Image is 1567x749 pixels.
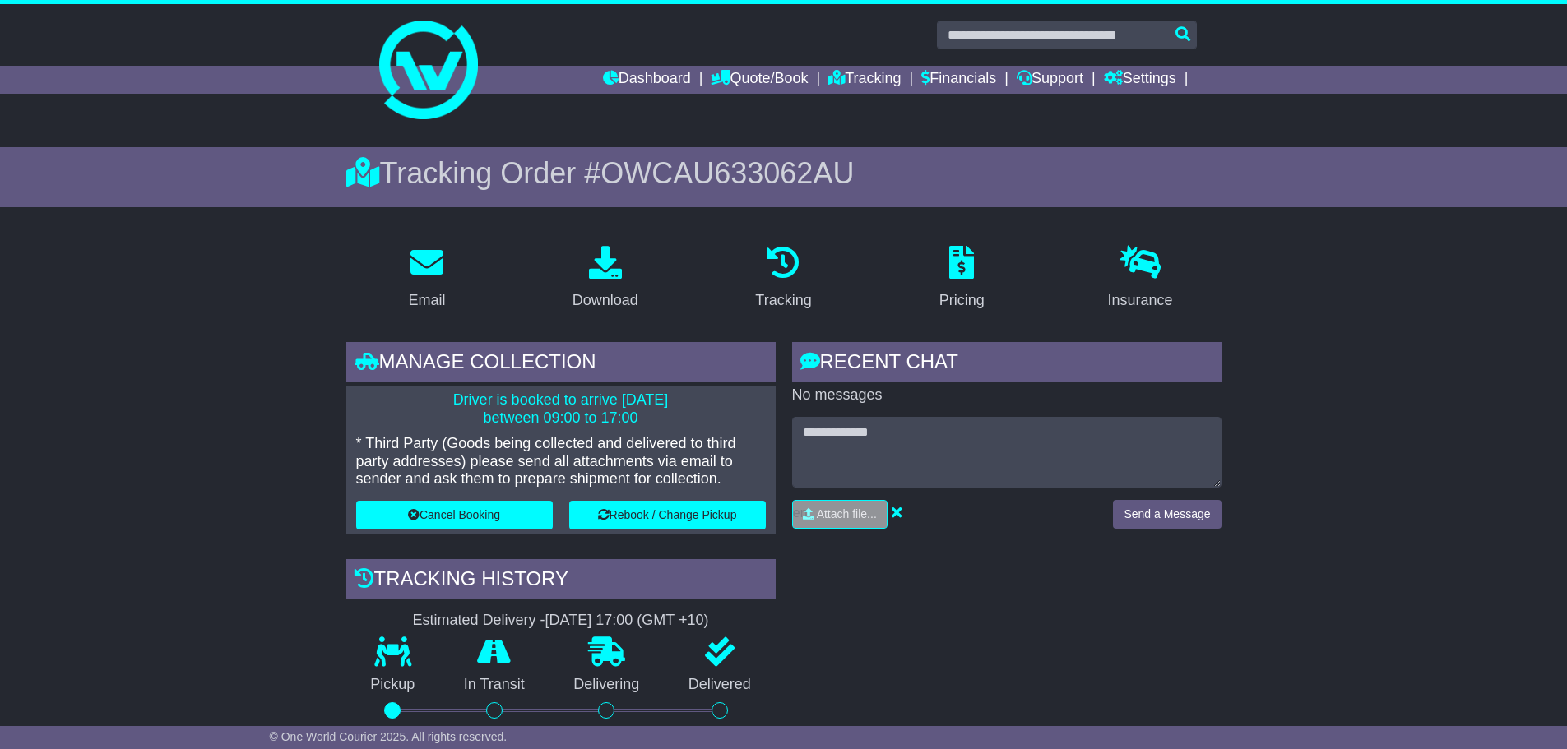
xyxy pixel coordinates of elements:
[346,612,776,630] div: Estimated Delivery -
[929,240,995,317] a: Pricing
[397,240,456,317] a: Email
[346,676,440,694] p: Pickup
[664,676,776,694] p: Delivered
[573,289,638,312] div: Download
[408,289,445,312] div: Email
[439,676,549,694] p: In Transit
[549,676,665,694] p: Delivering
[755,289,811,312] div: Tracking
[1017,66,1083,94] a: Support
[545,612,709,630] div: [DATE] 17:00 (GMT +10)
[346,155,1222,191] div: Tracking Order #
[356,391,766,427] p: Driver is booked to arrive [DATE] between 09:00 to 17:00
[1104,66,1176,94] a: Settings
[356,501,553,529] button: Cancel Booking
[569,501,766,529] button: Rebook / Change Pickup
[270,730,508,743] span: © One World Courier 2025. All rights reserved.
[711,66,808,94] a: Quote/Book
[828,66,901,94] a: Tracking
[603,66,691,94] a: Dashboard
[792,342,1222,386] div: RECENT CHAT
[792,386,1222,405] p: No messages
[1113,500,1221,529] button: Send a Message
[346,342,776,386] div: Manage collection
[1097,240,1184,317] a: Insurance
[346,559,776,603] div: Tracking history
[744,240,822,317] a: Tracking
[562,240,649,317] a: Download
[939,289,985,312] div: Pricing
[921,66,996,94] a: Financials
[1108,289,1173,312] div: Insurance
[356,435,766,488] p: * Third Party (Goods being collected and delivered to third party addresses) please send all atta...
[600,156,854,190] span: OWCAU633062AU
